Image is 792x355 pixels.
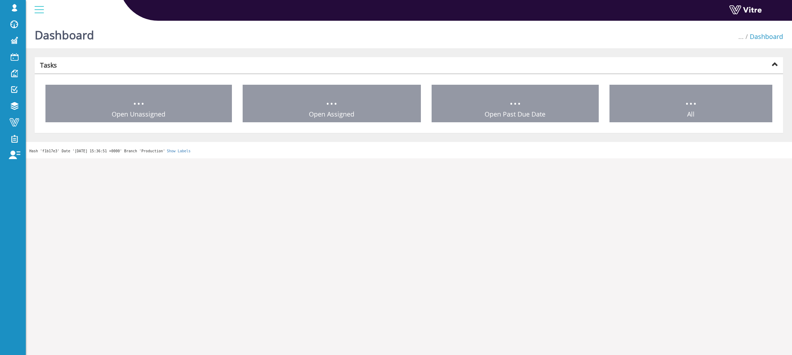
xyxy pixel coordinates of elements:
[609,85,772,123] a: ... All
[687,110,695,118] span: All
[738,32,744,41] span: ...
[112,110,165,118] span: Open Unassigned
[509,89,521,109] span: ...
[744,32,783,41] li: Dashboard
[133,89,145,109] span: ...
[243,85,421,123] a: ... Open Assigned
[45,85,232,123] a: ... Open Unassigned
[432,85,599,123] a: ... Open Past Due Date
[309,110,354,118] span: Open Assigned
[40,61,57,69] strong: Tasks
[35,18,94,48] h1: Dashboard
[29,149,165,153] span: Hash 'f1b17e3' Date '[DATE] 15:36:51 +0000' Branch 'Production'
[685,89,697,109] span: ...
[326,89,337,109] span: ...
[485,110,545,118] span: Open Past Due Date
[167,149,190,153] a: Show Labels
